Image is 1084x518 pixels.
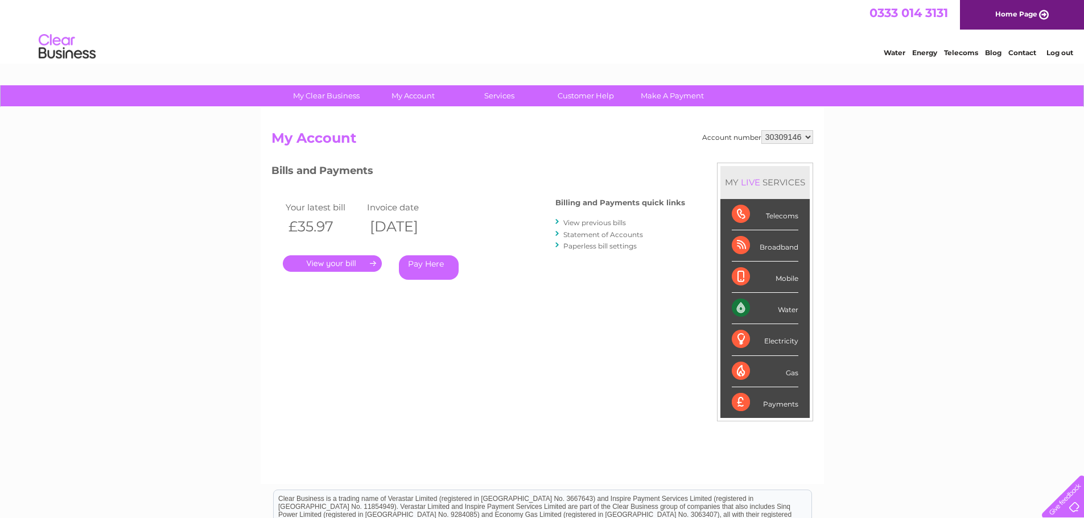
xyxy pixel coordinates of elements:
[1046,48,1073,57] a: Log out
[563,230,643,239] a: Statement of Accounts
[563,242,637,250] a: Paperless bill settings
[283,255,382,272] a: .
[912,48,937,57] a: Energy
[732,262,798,293] div: Mobile
[985,48,1001,57] a: Blog
[869,6,948,20] a: 0333 014 3131
[364,200,446,215] td: Invoice date
[539,85,633,106] a: Customer Help
[364,215,446,238] th: [DATE]
[625,85,719,106] a: Make A Payment
[283,200,365,215] td: Your latest bill
[702,130,813,144] div: Account number
[366,85,460,106] a: My Account
[739,177,762,188] div: LIVE
[732,324,798,355] div: Electricity
[563,218,626,227] a: View previous bills
[944,48,978,57] a: Telecoms
[732,199,798,230] div: Telecoms
[555,198,685,207] h4: Billing and Payments quick links
[38,30,96,64] img: logo.png
[274,6,811,55] div: Clear Business is a trading name of Verastar Limited (registered in [GEOGRAPHIC_DATA] No. 3667643...
[271,130,813,152] h2: My Account
[283,215,365,238] th: £35.97
[452,85,546,106] a: Services
[884,48,905,57] a: Water
[399,255,459,280] a: Pay Here
[720,166,810,198] div: MY SERVICES
[732,230,798,262] div: Broadband
[271,163,685,183] h3: Bills and Payments
[732,387,798,418] div: Payments
[1008,48,1036,57] a: Contact
[732,293,798,324] div: Water
[279,85,373,106] a: My Clear Business
[732,356,798,387] div: Gas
